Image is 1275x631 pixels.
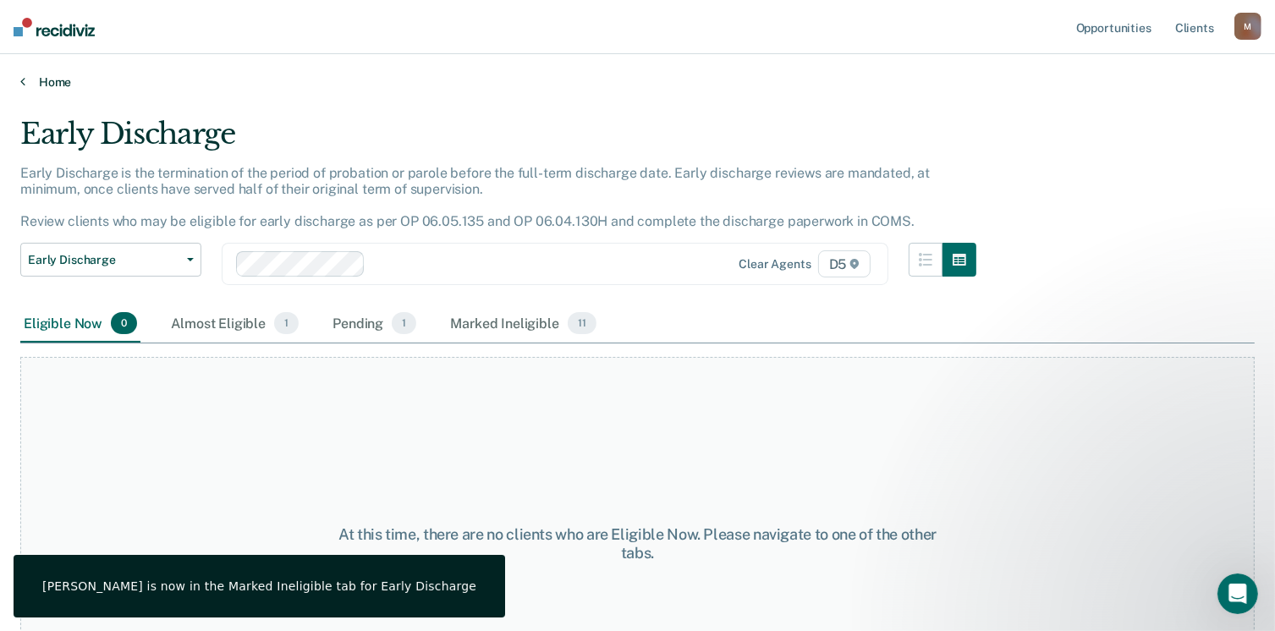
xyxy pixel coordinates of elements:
span: Early Discharge [28,253,180,267]
div: Marked Ineligible [447,305,599,343]
div: [PERSON_NAME] is now in the Marked Ineligible tab for Early Discharge [42,579,476,594]
span: 1 [392,312,416,334]
iframe: Intercom live chat [1217,573,1258,614]
div: Almost Eligible [168,305,302,343]
span: 1 [274,312,299,334]
p: Early Discharge is the termination of the period of probation or parole before the full-term disc... [20,165,930,230]
img: Recidiviz [14,18,95,36]
div: Early Discharge [20,117,976,165]
div: M [1234,13,1261,40]
div: At this time, there are no clients who are Eligible Now. Please navigate to one of the other tabs. [329,525,946,562]
span: 0 [111,312,137,334]
a: Home [20,74,1255,90]
span: 11 [568,312,596,334]
span: D5 [818,250,871,277]
div: Pending [329,305,420,343]
div: Eligible Now [20,305,140,343]
div: Clear agents [739,257,811,272]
